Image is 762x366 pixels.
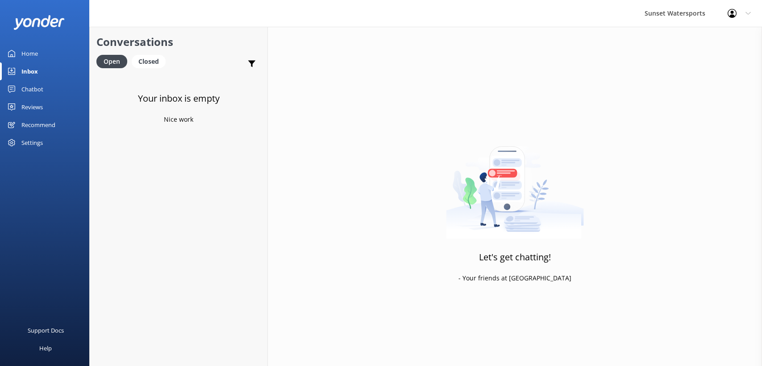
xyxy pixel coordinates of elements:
a: Open [96,56,132,66]
div: Home [21,45,38,62]
div: Chatbot [21,80,43,98]
div: Help [39,339,52,357]
div: Support Docs [28,321,64,339]
div: Inbox [21,62,38,80]
div: Open [96,55,127,68]
a: Closed [132,56,170,66]
h3: Your inbox is empty [138,91,220,106]
h3: Let's get chatting! [479,250,551,264]
img: artwork of a man stealing a conversation from at giant smartphone [446,127,584,239]
img: yonder-white-logo.png [13,15,65,30]
div: Settings [21,134,43,152]
div: Reviews [21,98,43,116]
div: Recommend [21,116,55,134]
p: Nice work [164,115,193,124]
h2: Conversations [96,33,261,50]
p: - Your friends at [GEOGRAPHIC_DATA] [458,273,571,283]
div: Closed [132,55,166,68]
